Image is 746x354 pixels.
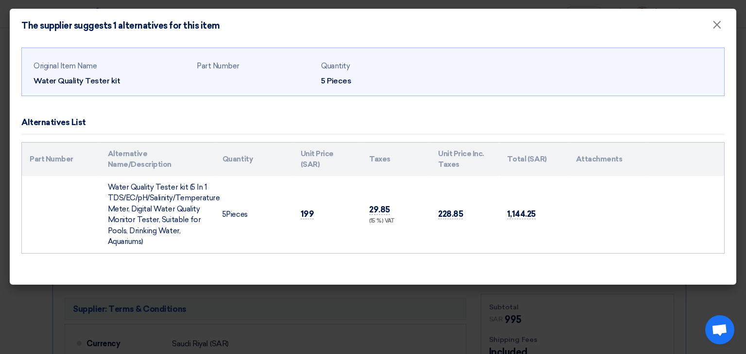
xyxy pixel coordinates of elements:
td: Water Quality Tester kit (5 In 1 TDS/EC/pH/Salinity/Temperature Meter, Digital Water Quality Moni... [100,176,215,253]
div: Part Number [197,61,313,72]
span: 1,144.25 [507,209,536,219]
th: Unit Price (SAR) [293,143,362,176]
div: 5 Pieces [321,75,438,87]
div: Quantity [321,61,438,72]
a: Open chat [705,315,734,344]
span: × [712,17,722,37]
div: Alternatives List [21,116,86,129]
h4: The supplier suggests 1 alternatives for this item [21,20,220,31]
th: Quantity [215,143,293,176]
td: Pieces [215,176,293,253]
span: 199 [301,209,314,219]
span: 29.85 [369,205,390,215]
button: Close [704,16,729,35]
th: Total (SAR) [499,143,568,176]
span: 228.85 [438,209,463,219]
th: Taxes [361,143,430,176]
th: Unit Price Inc. Taxes [430,143,499,176]
th: Attachments [568,143,646,176]
div: (15 %) VAT [369,217,423,225]
th: Part Number [22,143,100,176]
th: Alternative Name/Description [100,143,215,176]
div: Original Item Name [34,61,189,72]
span: 5 [222,210,226,219]
div: Water Quality Tester kit [34,75,189,87]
